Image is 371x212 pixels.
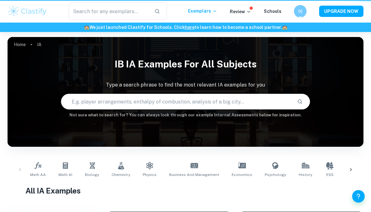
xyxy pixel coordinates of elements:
[8,81,363,89] p: Type a search phrase to find the most relevant IA examples for you
[294,5,307,18] button: 이주
[185,25,195,30] a: here
[265,172,286,178] span: Psychology
[282,25,287,30] span: 🏫
[8,55,363,74] h1: IB IA examples for all subjects
[25,185,346,196] h1: All IA Examples
[230,8,251,15] p: Review
[69,3,149,20] input: Search for any exemplars...
[30,172,46,178] span: Math AA
[169,172,219,178] span: Business and Management
[58,172,72,178] span: Math AI
[61,93,292,110] input: E.g. player arrangements, enthalpy of combustion, analysis of a big city...
[264,9,281,14] a: Schools
[1,24,370,31] h6: We just launched Clastify for Schools. Click to learn how to become a school partner.
[85,172,99,178] span: Biology
[326,172,334,178] span: ESS
[8,112,363,118] h6: Not sure what to search for? You can always look through our example Internal Assessments below f...
[14,40,26,49] a: Home
[37,41,42,48] p: IA
[112,172,130,178] span: Chemistry
[84,25,89,30] span: 🏫
[297,8,304,15] h6: 이주
[188,8,217,14] p: Exemplars
[319,6,363,17] button: UPGRADE NOW
[352,190,365,203] button: Help and Feedback
[299,172,312,178] span: History
[295,96,305,107] button: Search
[143,172,157,178] span: Physics
[232,172,252,178] span: Economics
[8,5,47,18] img: Clastify logo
